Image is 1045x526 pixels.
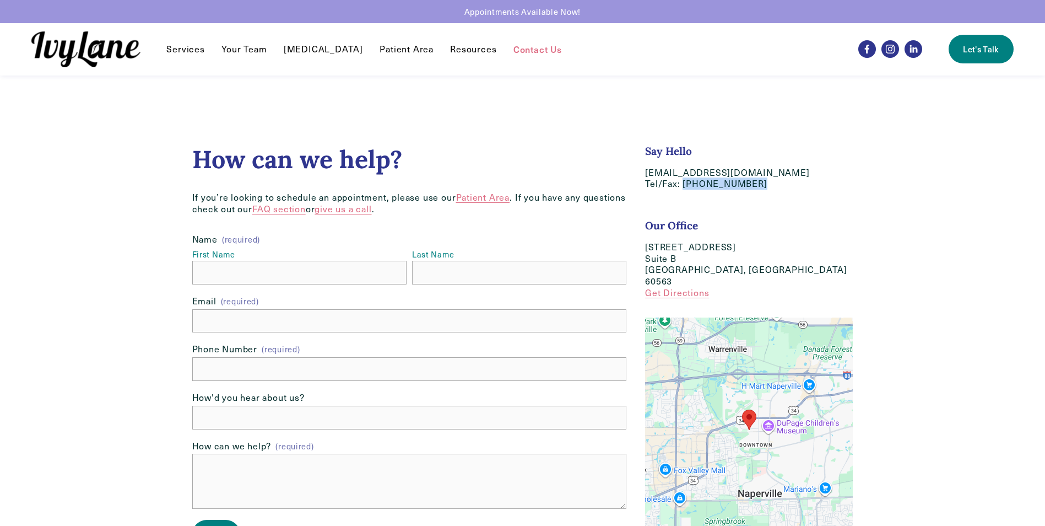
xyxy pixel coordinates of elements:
[513,42,562,56] a: Contact Us
[166,42,204,56] a: folder dropdown
[412,249,626,261] div: Last Name
[858,40,876,58] a: Facebook
[221,296,259,307] span: (required)
[881,40,899,58] a: Instagram
[450,44,496,55] span: Resources
[192,192,627,215] p: If you’re looking to schedule an appointment, please use our . If you have any questions check ou...
[192,234,218,245] span: Name
[450,42,496,56] a: folder dropdown
[262,345,300,353] span: (required)
[275,441,313,452] span: (required)
[31,31,140,67] img: Ivy Lane Counseling &mdash; Therapy that works for you
[645,167,853,190] p: [EMAIL_ADDRESS][DOMAIN_NAME] Tel/Fax: [PHONE_NUMBER]
[315,203,371,214] a: give us a call
[192,296,216,307] span: Email
[166,44,204,55] span: Services
[742,410,756,430] div: Ivy Lane Counseling 618 West 5th Ave Suite B Naperville, IL 60563
[192,441,272,452] span: How can we help?
[192,144,627,174] h2: How can we help?
[645,144,692,158] strong: Say Hello
[645,287,709,298] a: Get Directions
[645,219,698,232] strong: Our Office
[456,191,510,203] a: Patient Area
[252,203,306,214] a: FAQ section
[645,241,853,299] p: [STREET_ADDRESS] Suite B [GEOGRAPHIC_DATA], [GEOGRAPHIC_DATA] 60563
[949,35,1014,63] a: Let's Talk
[380,42,434,56] a: Patient Area
[905,40,922,58] a: LinkedIn
[192,392,305,404] span: How'd you hear about us?
[222,235,260,243] span: (required)
[192,343,258,355] span: Phone Number
[192,249,407,261] div: First Name
[221,42,267,56] a: Your Team
[284,42,363,56] a: [MEDICAL_DATA]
